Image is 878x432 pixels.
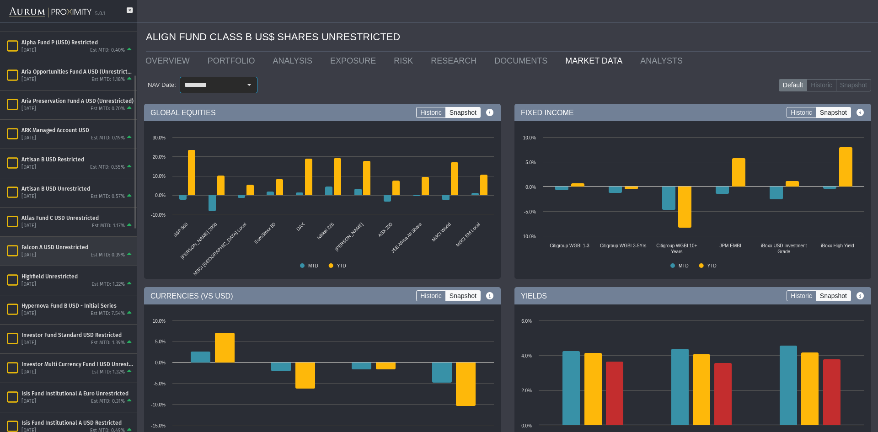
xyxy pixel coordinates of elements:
text: YTD [337,263,346,268]
text: MSCI EM Local [455,222,481,248]
div: Alpha Fund P (USD) Restricted [21,39,134,46]
text: S&P 500 [172,222,189,238]
a: OVERVIEW [139,52,201,70]
text: -5.0% [524,209,536,214]
div: [DATE] [21,252,36,259]
text: Citigroup WGBI 3-5Yrs [600,243,647,248]
text: [PERSON_NAME] [334,222,364,252]
div: Est MTD: 1.17% [92,223,125,229]
div: Investor Multi Currency Fund I USD Unrestricted [21,361,134,368]
text: MSCI World [431,222,452,243]
text: -10.0% [151,213,166,218]
div: Est MTD: 0.70% [91,106,125,112]
div: GLOBAL EQUITIES [144,104,501,121]
text: MSCI [GEOGRAPHIC_DATA] Local [193,222,247,277]
div: ARK Managed Account USD [21,127,134,134]
text: YTD [707,263,717,268]
div: YIELDS [514,287,871,304]
div: Hypernova Fund B USD - Initial Series [21,302,134,309]
text: 10.0% [523,135,536,140]
text: 20.0% [153,155,166,160]
div: ALIGN FUND CLASS B US$ SHARES UNRESTRICTED [146,23,871,52]
div: [DATE] [21,106,36,112]
text: 4.0% [521,353,532,358]
a: MARKET DATA [558,52,633,70]
div: Est MTD: 0.31% [91,398,125,405]
a: DOCUMENTS [487,52,558,70]
div: Isis Fund Institutional A Euro Unrestricted [21,390,134,397]
div: Isis Fund Institutional A USD Restricted [21,419,134,427]
div: [DATE] [21,135,36,142]
div: [DATE] [21,223,36,229]
text: 30.0% [153,135,166,140]
label: Snapshot [836,79,871,92]
text: 5.0% [155,339,166,344]
text: -5.0% [154,381,166,386]
div: Est MTD: 0.39% [91,252,125,259]
div: Aria Opportunities Fund A USD (Unrestricted) [21,68,134,75]
text: iBoxx USD Investment Grade [761,243,807,254]
text: 0.0% [521,423,532,428]
div: [DATE] [21,76,36,83]
div: Est MTD: 1.22% [91,281,125,288]
div: Artisan B USD Restricted [21,156,134,163]
div: Highfield Unrestricted [21,273,134,280]
div: Est MTD: 0.19% [91,135,125,142]
label: Historic [416,107,446,118]
div: [DATE] [21,164,36,171]
a: PORTFOLIO [201,52,266,70]
div: Est MTD: 7.54% [91,310,125,317]
text: Nikkei 225 [316,222,335,240]
a: RISK [387,52,424,70]
div: FIXED INCOME [514,104,871,121]
a: RESEARCH [424,52,487,70]
text: -15.0% [151,423,166,428]
text: -10.0% [151,402,166,407]
a: ANALYSIS [266,52,323,70]
text: Citigroup WGBI 10+ Years [656,243,697,254]
text: JSE Africa All Share [390,222,423,254]
label: Snapshot [816,107,851,118]
div: Est MTD: 1.18% [91,76,125,83]
img: Aurum-Proximity%20white.svg [9,2,91,22]
label: Historic [416,290,446,301]
div: [DATE] [21,47,36,54]
label: Historic [787,290,816,301]
text: 0.0% [155,360,166,365]
div: Est MTD: 0.55% [90,164,125,171]
text: DAX [295,222,306,232]
text: MTD [308,263,318,268]
text: 0.0% [155,193,166,198]
label: Snapshot [445,107,481,118]
div: Select [241,77,257,93]
label: Historic [807,79,836,92]
div: [DATE] [21,369,36,376]
div: Est MTD: 1.32% [91,369,125,376]
div: 5.0.1 [95,11,105,17]
text: 10.0% [153,174,166,179]
text: -10.0% [521,234,536,239]
label: Historic [787,107,816,118]
a: EXPOSURE [323,52,387,70]
div: Falcon A USD Unrestricted [21,244,134,251]
span: NAV Date: [144,81,180,89]
text: JPM EMBI [719,243,741,248]
text: 2.0% [521,388,532,393]
text: EuroStoxx 50 [253,222,277,245]
label: Snapshot [816,290,851,301]
div: [DATE] [21,310,36,317]
text: 5.0% [525,160,536,165]
div: Aria Preservation Fund A USD (Unrestricted) [21,97,134,105]
text: 6.0% [521,319,532,324]
text: iBoxx High Yield [821,243,854,248]
text: 10.0% [153,319,166,324]
div: Est MTD: 1.39% [91,340,125,347]
label: Snapshot [445,290,481,301]
text: ASX 200 [377,222,393,238]
div: Est MTD: 0.57% [91,193,125,200]
div: Est MTD: 0.40% [90,47,125,54]
a: ANALYSTS [633,52,694,70]
label: Default [779,79,807,92]
div: Atlas Fund C USD Unrestricted [21,214,134,222]
text: Citigroup WGBI 1-3 [550,243,589,248]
